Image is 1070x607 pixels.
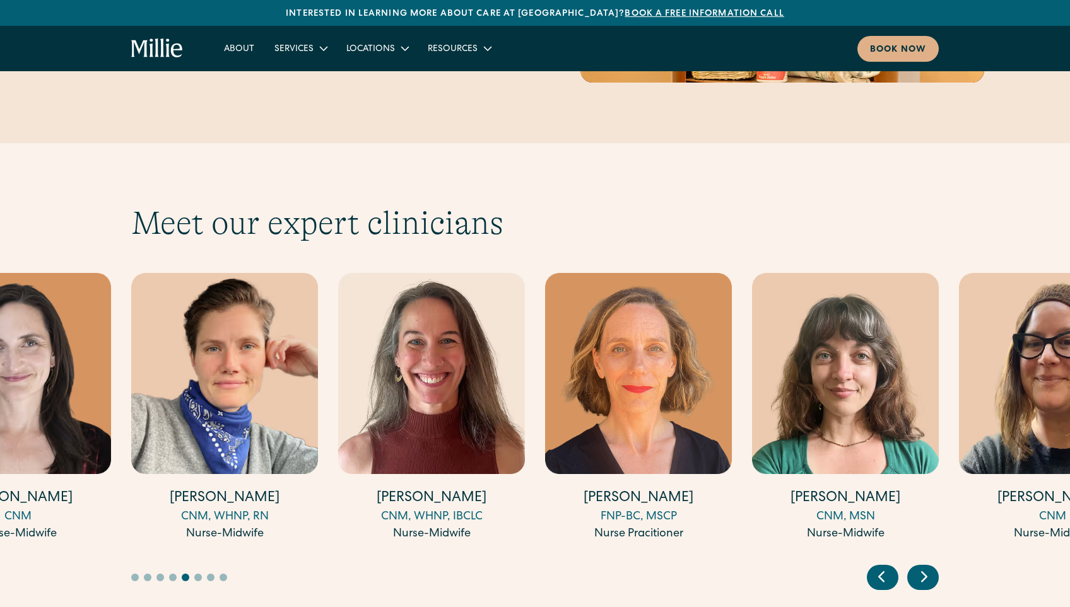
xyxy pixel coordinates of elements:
[752,273,939,543] a: [PERSON_NAME]CNM, MSNNurse-Midwife
[418,38,500,59] div: Resources
[545,273,732,545] div: 11 / 17
[338,526,525,543] div: Nurse-Midwife
[625,9,784,18] a: Book a free information call
[131,273,318,545] div: 9 / 17
[867,565,898,590] div: Previous slide
[338,509,525,526] div: CNM, WHNP, IBCLC
[545,509,732,526] div: FNP-BC, MSCP
[264,38,336,59] div: Services
[428,43,478,56] div: Resources
[169,574,177,581] button: Go to slide 4
[207,574,215,581] button: Go to slide 7
[752,489,939,509] h4: [PERSON_NAME]
[870,43,926,57] div: Book now
[131,574,139,581] button: Go to slide 1
[752,509,939,526] div: CNM, MSN
[131,509,318,526] div: CNM, WHNP, RN
[131,38,184,59] a: home
[336,38,418,59] div: Locations
[346,43,395,56] div: Locations
[545,526,732,543] div: Nurse Pracitioner
[156,574,164,581] button: Go to slide 3
[338,273,525,545] div: 10 / 17
[131,526,318,543] div: Nurse-Midwife
[182,574,189,581] button: Go to slide 5
[131,273,318,543] a: [PERSON_NAME]CNM, WHNP, RNNurse-Midwife
[857,36,939,62] a: Book now
[752,273,939,545] div: 12 / 17
[752,526,939,543] div: Nurse-Midwife
[907,565,939,590] div: Next slide
[131,489,318,509] h4: [PERSON_NAME]
[214,38,264,59] a: About
[131,204,939,243] h2: Meet our expert clinicians
[338,273,525,543] a: [PERSON_NAME]CNM, WHNP, IBCLCNurse-Midwife
[545,489,732,509] h4: [PERSON_NAME]
[338,489,525,509] h4: [PERSON_NAME]
[144,574,151,581] button: Go to slide 2
[274,43,314,56] div: Services
[545,273,732,543] a: [PERSON_NAME]FNP-BC, MSCPNurse Pracitioner
[220,574,227,581] button: Go to slide 8
[194,574,202,581] button: Go to slide 6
